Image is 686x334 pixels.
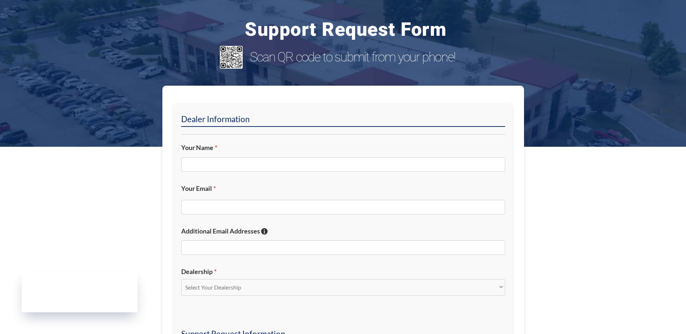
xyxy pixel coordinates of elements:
[250,50,472,65] h3: Scan QR code to submit from your phone!
[181,114,505,127] h2: Dealer Information
[181,184,505,193] label: Your Email
[181,227,260,235] span: Additional Email Addresses
[181,144,505,152] label: Your Name
[54,20,637,39] h3: Support Request Form
[181,267,505,276] label: Dealership
[22,271,137,312] iframe: Garber Digital Marketing Status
